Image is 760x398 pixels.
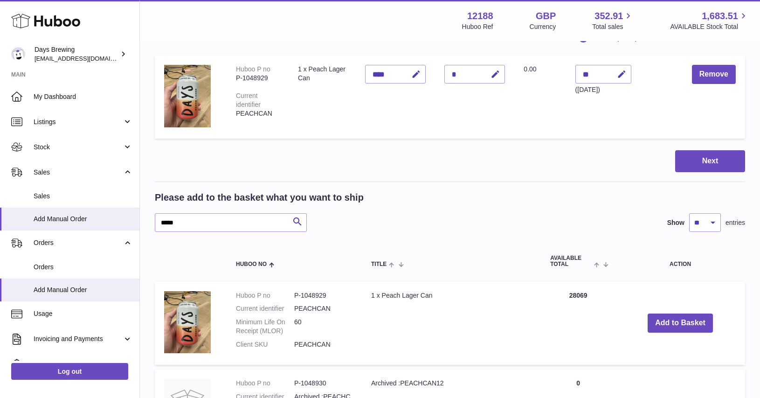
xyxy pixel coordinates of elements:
span: [EMAIL_ADDRESS][DOMAIN_NAME] [35,55,137,62]
span: Cases [34,360,132,369]
h2: Please add to the basket what you want to ship [155,191,364,204]
strong: GBP [536,10,556,22]
td: 1 x Peach Lager Can [362,282,541,365]
label: Show [667,218,684,227]
span: 0.00 [524,65,536,73]
dd: 60 [294,318,352,335]
dt: Client SKU [236,340,294,349]
button: Remove [692,65,736,84]
span: Stock [34,143,123,152]
img: 1 x Peach Lager Can [164,65,211,127]
dt: Current identifier [236,304,294,313]
div: Current identifier [236,92,261,108]
a: Log out [11,363,128,380]
span: Usage [34,309,132,318]
img: helena@daysbrewing.com [11,47,25,61]
dd: P-1048930 [294,379,352,388]
span: entries [725,218,745,227]
td: 28069 [541,282,615,365]
dt: Huboo P no [236,379,294,388]
td: 1 x Peach Lager Can [289,56,356,139]
div: PEACHCAN [236,109,279,118]
span: My Dashboard [34,92,132,101]
a: 1,683.51 AVAILABLE Stock Total [670,10,749,31]
span: Invoicing and Payments [34,335,123,343]
div: ([DATE]) [575,85,631,94]
button: Add to Basket [648,314,713,333]
div: P-1048929 [236,74,279,83]
a: 352.91 Total sales [592,10,634,31]
span: Sales [34,168,123,177]
span: Add Manual Order [34,286,132,294]
span: Total sales [592,22,634,31]
span: 1,683.51 [702,10,738,22]
th: Action [615,246,745,277]
span: 352.91 [594,10,623,22]
span: Huboo no [236,261,267,267]
div: Huboo Ref [462,22,493,31]
span: AVAILABLE Total [550,255,592,267]
dd: PEACHCAN [294,340,352,349]
button: Next [675,150,745,172]
strong: 12188 [467,10,493,22]
span: Listings [34,118,123,126]
div: Currency [530,22,556,31]
img: 1 x Peach Lager Can [164,291,211,353]
span: Add Manual Order [34,215,132,223]
div: Days Brewing [35,45,118,63]
dd: P-1048929 [294,291,352,300]
dt: Huboo P no [236,291,294,300]
dt: Minimum Life On Receipt (MLOR) [236,318,294,335]
span: Title [371,261,387,267]
span: Orders [34,263,132,272]
span: AVAILABLE Stock Total [670,22,749,31]
span: Sales [34,192,132,201]
div: Huboo P no [236,65,270,73]
dd: PEACHCAN [294,304,352,313]
span: Orders [34,238,123,247]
